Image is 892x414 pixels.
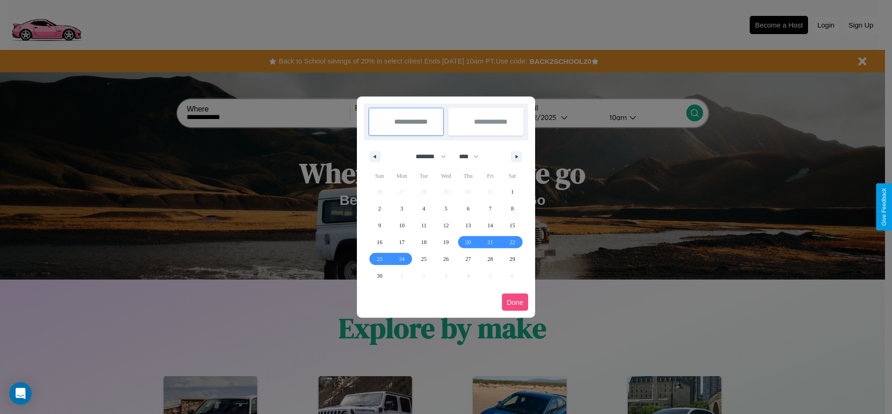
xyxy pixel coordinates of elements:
span: 25 [421,251,427,267]
span: 13 [465,217,471,234]
span: 16 [377,234,383,251]
button: 13 [457,217,479,234]
button: 17 [390,234,412,251]
button: 26 [435,251,457,267]
div: Give Feedback [881,188,887,226]
button: 30 [369,267,390,284]
button: 24 [390,251,412,267]
span: 15 [509,217,515,234]
span: Sat [502,168,523,183]
span: 12 [443,217,449,234]
button: 6 [457,200,479,217]
button: 1 [502,183,523,200]
span: 2 [378,200,381,217]
span: Tue [413,168,435,183]
span: 26 [443,251,449,267]
button: 27 [457,251,479,267]
span: 6 [467,200,469,217]
span: 9 [378,217,381,234]
button: 22 [502,234,523,251]
button: 18 [413,234,435,251]
span: 30 [377,267,383,284]
span: 7 [489,200,492,217]
span: 28 [488,251,493,267]
span: Thu [457,168,479,183]
button: 20 [457,234,479,251]
button: 7 [479,200,501,217]
span: 21 [488,234,493,251]
button: 25 [413,251,435,267]
span: 5 [445,200,447,217]
button: Done [502,294,528,311]
button: 21 [479,234,501,251]
span: 18 [421,234,427,251]
button: 11 [413,217,435,234]
button: 14 [479,217,501,234]
span: 17 [399,234,404,251]
span: 19 [443,234,449,251]
button: 3 [390,200,412,217]
button: 4 [413,200,435,217]
span: 4 [423,200,425,217]
button: 28 [479,251,501,267]
button: 29 [502,251,523,267]
button: 9 [369,217,390,234]
span: Mon [390,168,412,183]
span: 3 [400,200,403,217]
button: 5 [435,200,457,217]
button: 8 [502,200,523,217]
button: 19 [435,234,457,251]
div: Open Intercom Messenger [9,382,32,405]
span: 11 [421,217,427,234]
span: 27 [465,251,471,267]
span: 24 [399,251,404,267]
span: 10 [399,217,404,234]
span: 20 [465,234,471,251]
button: 2 [369,200,390,217]
span: Sun [369,168,390,183]
span: 22 [509,234,515,251]
span: 23 [377,251,383,267]
span: 1 [511,183,514,200]
span: 8 [511,200,514,217]
button: 16 [369,234,390,251]
span: 14 [488,217,493,234]
button: 15 [502,217,523,234]
span: Wed [435,168,457,183]
span: Fri [479,168,501,183]
span: 29 [509,251,515,267]
button: 10 [390,217,412,234]
button: 12 [435,217,457,234]
button: 23 [369,251,390,267]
